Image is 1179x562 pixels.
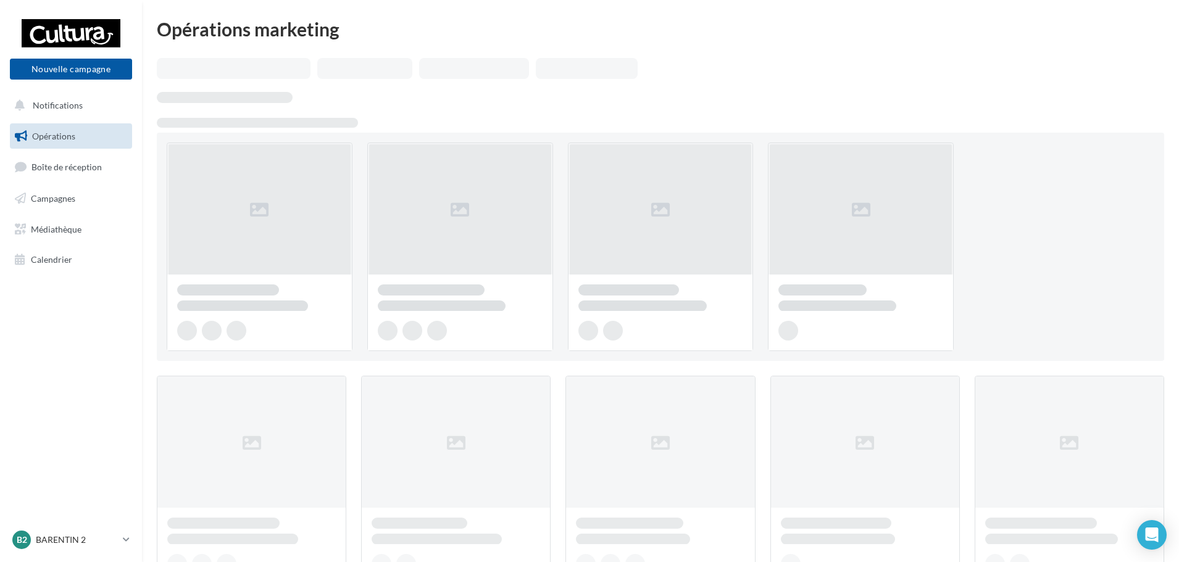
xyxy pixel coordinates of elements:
a: Opérations [7,123,135,149]
div: Open Intercom Messenger [1137,520,1167,550]
span: Campagnes [31,193,75,204]
button: Nouvelle campagne [10,59,132,80]
span: Médiathèque [31,223,81,234]
span: Opérations [32,131,75,141]
a: Calendrier [7,247,135,273]
a: Campagnes [7,186,135,212]
span: Notifications [33,100,83,110]
a: Boîte de réception [7,154,135,180]
a: B2 BARENTIN 2 [10,528,132,552]
span: Boîte de réception [31,162,102,172]
div: Opérations marketing [157,20,1164,38]
span: B2 [17,534,27,546]
a: Médiathèque [7,217,135,242]
button: Notifications [7,93,130,118]
span: Calendrier [31,254,72,265]
p: BARENTIN 2 [36,534,118,546]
